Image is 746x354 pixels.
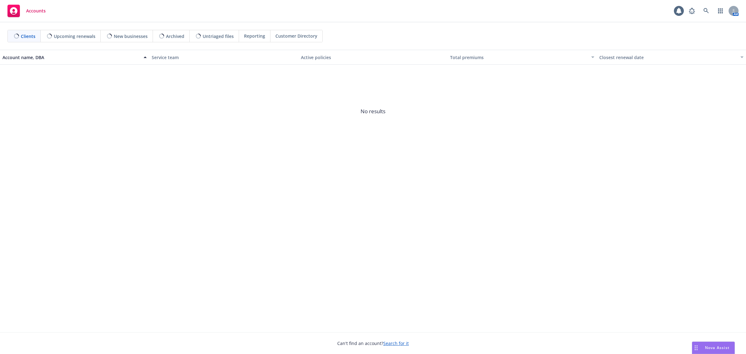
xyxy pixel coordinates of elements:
span: Accounts [26,8,46,13]
span: Nova Assist [705,345,730,350]
span: Customer Directory [275,33,317,39]
span: New businesses [114,33,148,40]
a: Search [700,5,712,17]
div: Drag to move [692,342,700,354]
span: Archived [166,33,184,40]
button: Service team [149,50,298,65]
div: Service team [152,54,296,61]
span: Clients [21,33,35,40]
a: Accounts [5,2,48,20]
div: Active policies [301,54,445,61]
div: Account name, DBA [2,54,140,61]
span: Reporting [244,33,265,39]
span: Can't find an account? [337,340,409,347]
div: Total premiums [450,54,587,61]
button: Closest renewal date [597,50,746,65]
a: Switch app [714,5,727,17]
button: Active policies [298,50,448,65]
span: Untriaged files [203,33,234,40]
a: Search for it [383,340,409,346]
span: Upcoming renewals [54,33,95,40]
a: Report a Bug [686,5,698,17]
button: Total premiums [448,50,597,65]
button: Nova Assist [692,342,735,354]
div: Closest renewal date [599,54,737,61]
